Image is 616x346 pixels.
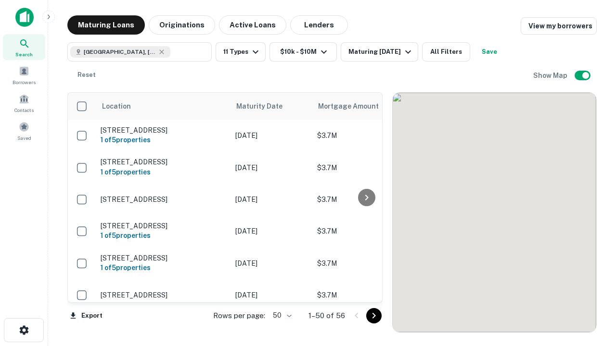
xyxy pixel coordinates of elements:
img: capitalize-icon.png [15,8,34,27]
span: Contacts [14,106,34,114]
p: $3.7M [317,290,413,300]
p: $3.7M [317,194,413,205]
span: Location [102,100,131,112]
a: Borrowers [3,62,45,88]
h6: 1 of 5 properties [101,262,226,273]
p: [STREET_ADDRESS] [101,195,226,204]
button: Lenders [290,15,348,35]
span: Search [15,50,33,58]
th: Maturity Date [231,93,312,120]
p: $3.7M [317,162,413,173]
span: Borrowers [13,78,36,86]
a: View my borrowers [521,17,597,35]
p: $3.7M [317,226,413,236]
span: Maturity Date [236,100,295,112]
span: Saved [17,134,31,142]
div: 50 [269,309,293,322]
th: Location [96,93,231,120]
button: Maturing [DATE] [341,42,418,62]
p: Rows per page: [213,310,265,321]
p: [STREET_ADDRESS] [101,126,226,135]
a: Contacts [3,90,45,116]
a: Saved [3,118,45,144]
h6: 1 of 5 properties [101,230,226,241]
span: [GEOGRAPHIC_DATA], [GEOGRAPHIC_DATA] [84,48,156,56]
h6: Show Map [533,70,569,81]
p: [DATE] [235,194,308,205]
div: Maturing [DATE] [348,46,414,58]
p: [STREET_ADDRESS] [101,158,226,166]
iframe: Chat Widget [568,238,616,284]
button: All Filters [422,42,470,62]
p: [DATE] [235,290,308,300]
button: Active Loans [219,15,286,35]
th: Mortgage Amount [312,93,418,120]
button: Reset [71,65,102,85]
p: [STREET_ADDRESS] [101,222,226,230]
button: 11 Types [216,42,266,62]
p: [STREET_ADDRESS] [101,254,226,262]
p: 1–50 of 56 [308,310,345,321]
button: Save your search to get updates of matches that match your search criteria. [474,42,505,62]
span: Mortgage Amount [318,100,391,112]
p: [STREET_ADDRESS] [101,291,226,299]
h6: 1 of 5 properties [101,167,226,177]
div: 0 0 [393,93,596,332]
p: [DATE] [235,226,308,236]
h6: 1 of 5 properties [101,135,226,145]
p: $3.7M [317,130,413,141]
p: $3.7M [317,258,413,269]
button: Maturing Loans [67,15,145,35]
button: Export [67,309,105,323]
p: [DATE] [235,162,308,173]
button: Go to next page [366,308,382,323]
button: Originations [149,15,215,35]
button: $10k - $10M [269,42,337,62]
p: [DATE] [235,130,308,141]
p: [DATE] [235,258,308,269]
a: Search [3,34,45,60]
